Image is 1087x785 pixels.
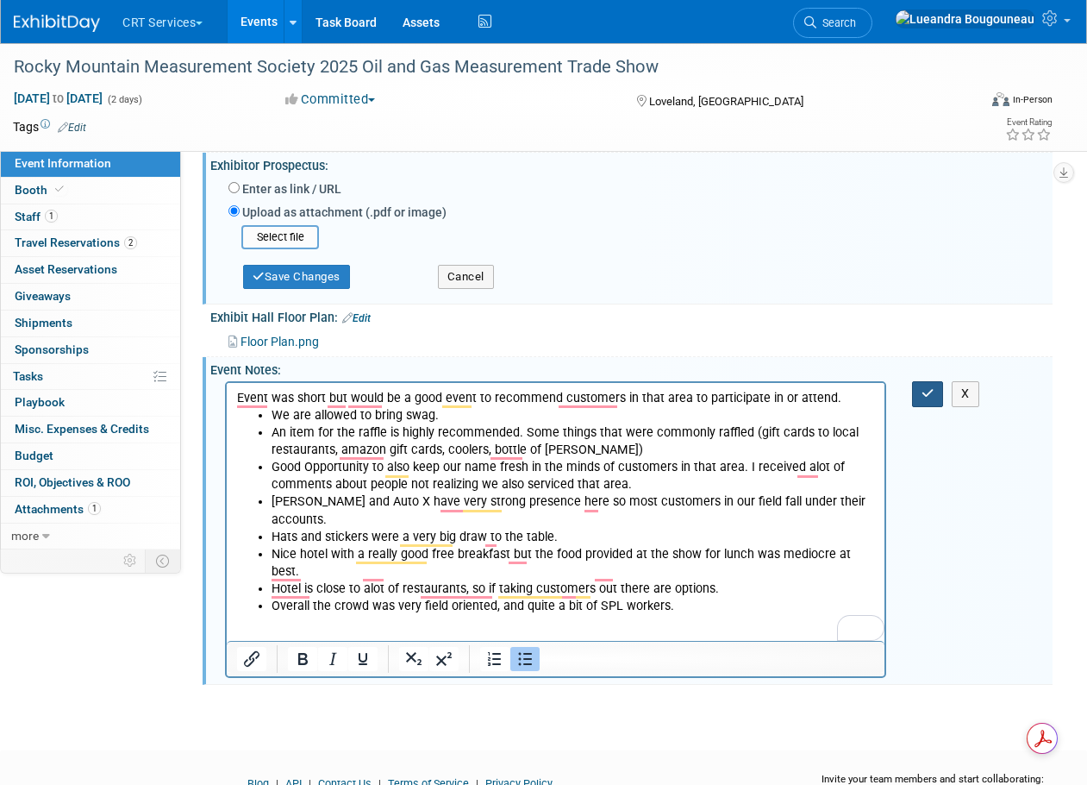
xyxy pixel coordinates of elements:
[15,475,130,489] span: ROI, Objectives & ROO
[901,90,1053,116] div: Event Format
[429,647,459,671] button: Superscript
[1,417,180,443] a: Misc. Expenses & Credits
[1,390,180,416] a: Playbook
[1005,118,1052,127] div: Event Rating
[15,395,65,409] span: Playbook
[793,8,872,38] a: Search
[50,91,66,105] span: to
[15,262,117,276] span: Asset Reservations
[243,265,350,289] button: Save Changes
[1,151,180,177] a: Event Information
[58,122,86,134] a: Edit
[1,204,180,230] a: Staff1
[210,357,1053,379] div: Event Notes:
[1012,93,1053,106] div: In-Person
[14,15,100,32] img: ExhibitDay
[210,153,1053,174] div: Exhibitor Prospectus:
[1,524,180,549] a: more
[55,185,64,194] i: Booth reservation complete
[15,449,53,462] span: Budget
[242,204,447,221] label: Upload as attachment (.pdf or image)
[1,443,180,469] a: Budget
[146,549,181,572] td: Toggle Event Tabs
[227,383,884,641] iframe: Rich Text Area
[318,647,347,671] button: Italic
[288,647,317,671] button: Bold
[1,311,180,336] a: Shipments
[480,647,509,671] button: Numbered list
[13,91,103,106] span: [DATE] [DATE]
[895,9,1035,28] img: Lueandra Bougouneau
[228,335,319,349] a: Floor Plan.png
[210,305,1053,327] div: Exhibit Hall Floor Plan:
[279,91,382,109] button: Committed
[1,257,180,283] a: Asset Reservations
[45,210,58,223] span: 1
[1,337,180,363] a: Sponsorships
[1,284,180,310] a: Giveaways
[15,422,149,436] span: Misc. Expenses & Credits
[952,381,979,406] button: X
[8,52,964,83] div: Rocky Mountain Measurement Society 2025 Oil and Gas Measurement Trade Show
[15,289,71,303] span: Giveaways
[1,470,180,496] a: ROI, Objectives & ROO
[13,118,86,135] td: Tags
[242,180,341,198] label: Enter as link / URL
[399,647,428,671] button: Subscript
[116,549,146,572] td: Personalize Event Tab Strip
[15,156,111,170] span: Event Information
[241,335,319,349] span: Floor Plan.png
[124,236,137,249] span: 2
[106,94,142,105] span: (2 days)
[438,265,494,289] button: Cancel
[88,502,101,515] span: 1
[15,235,137,249] span: Travel Reservations
[13,369,43,383] span: Tasks
[15,502,101,516] span: Attachments
[649,95,803,108] span: Loveland, [GEOGRAPHIC_DATA]
[992,92,1009,106] img: Format-Inperson.png
[15,342,89,356] span: Sponsorships
[510,647,540,671] button: Bullet list
[1,230,180,256] a: Travel Reservations2
[15,316,72,330] span: Shipments
[15,183,67,197] span: Booth
[1,364,180,390] a: Tasks
[1,178,180,204] a: Booth
[1,497,180,523] a: Attachments1
[237,647,266,671] button: Insert/edit link
[348,647,378,671] button: Underline
[15,210,58,223] span: Staff
[11,529,39,543] span: more
[342,312,371,324] a: Edit
[816,16,856,29] span: Search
